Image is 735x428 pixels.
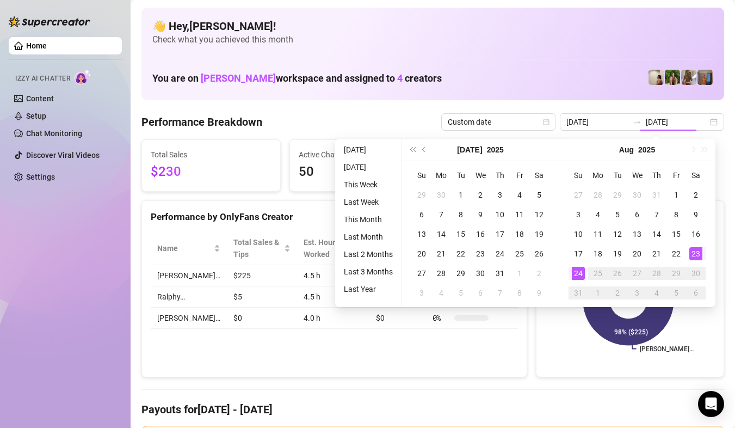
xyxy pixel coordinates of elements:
[646,116,708,128] input: End date
[299,149,419,161] span: Active Chats
[433,270,450,282] span: 8 %
[369,232,426,265] th: Sales / Hour
[376,236,411,260] span: Sales / Hour
[433,242,503,254] span: Chat Conversion
[9,16,90,27] img: logo-BBDzfeDw.svg
[648,70,664,85] img: Ralphy
[633,118,641,126] span: to
[26,173,55,181] a: Settings
[75,69,91,85] img: AI Chatter
[151,162,271,182] span: $230
[397,72,403,84] span: 4
[304,236,354,260] div: Est. Hours Worked
[543,119,549,125] span: calendar
[299,162,419,182] span: 50
[227,308,297,329] td: $0
[151,308,227,329] td: [PERSON_NAME]…
[697,70,713,85] img: Wayne
[227,265,297,286] td: $225
[26,151,100,160] a: Discover Viral Videos
[369,265,426,286] td: $50
[201,72,276,84] span: [PERSON_NAME]
[297,308,369,329] td: 4.0 h
[26,94,54,103] a: Content
[681,70,696,85] img: Nathaniel
[26,112,46,120] a: Setup
[433,312,450,324] span: 0 %
[151,286,227,308] td: Ralphy…
[141,114,262,130] h4: Performance Breakdown
[15,74,70,84] span: Izzy AI Chatter
[297,286,369,308] td: 4.5 h
[448,114,549,130] span: Custom date
[433,291,450,303] span: 8 %
[566,116,628,128] input: Start date
[151,210,518,224] div: Performance by OnlyFans Creator
[227,286,297,308] td: $5
[227,232,297,265] th: Total Sales & Tips
[152,34,713,46] span: Check what you achieved this month
[426,232,518,265] th: Chat Conversion
[447,149,567,161] span: Messages Sent
[369,286,426,308] td: $1.11
[151,265,227,286] td: [PERSON_NAME]…
[698,391,724,417] div: Open Intercom Messenger
[152,72,442,84] h1: You are on workspace and assigned to creators
[151,232,227,265] th: Name
[141,402,724,417] h4: Payouts for [DATE] - [DATE]
[233,236,282,260] span: Total Sales & Tips
[369,308,426,329] td: $0
[640,345,694,353] text: [PERSON_NAME]…
[152,19,713,34] h4: 👋 Hey, [PERSON_NAME] !
[297,265,369,286] td: 4.5 h
[665,70,680,85] img: Nathaniel
[26,41,47,50] a: Home
[545,210,715,224] div: Sales by OnlyFans Creator
[157,242,212,254] span: Name
[447,162,567,182] span: 165
[26,129,82,138] a: Chat Monitoring
[151,149,271,161] span: Total Sales
[633,118,641,126] span: swap-right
